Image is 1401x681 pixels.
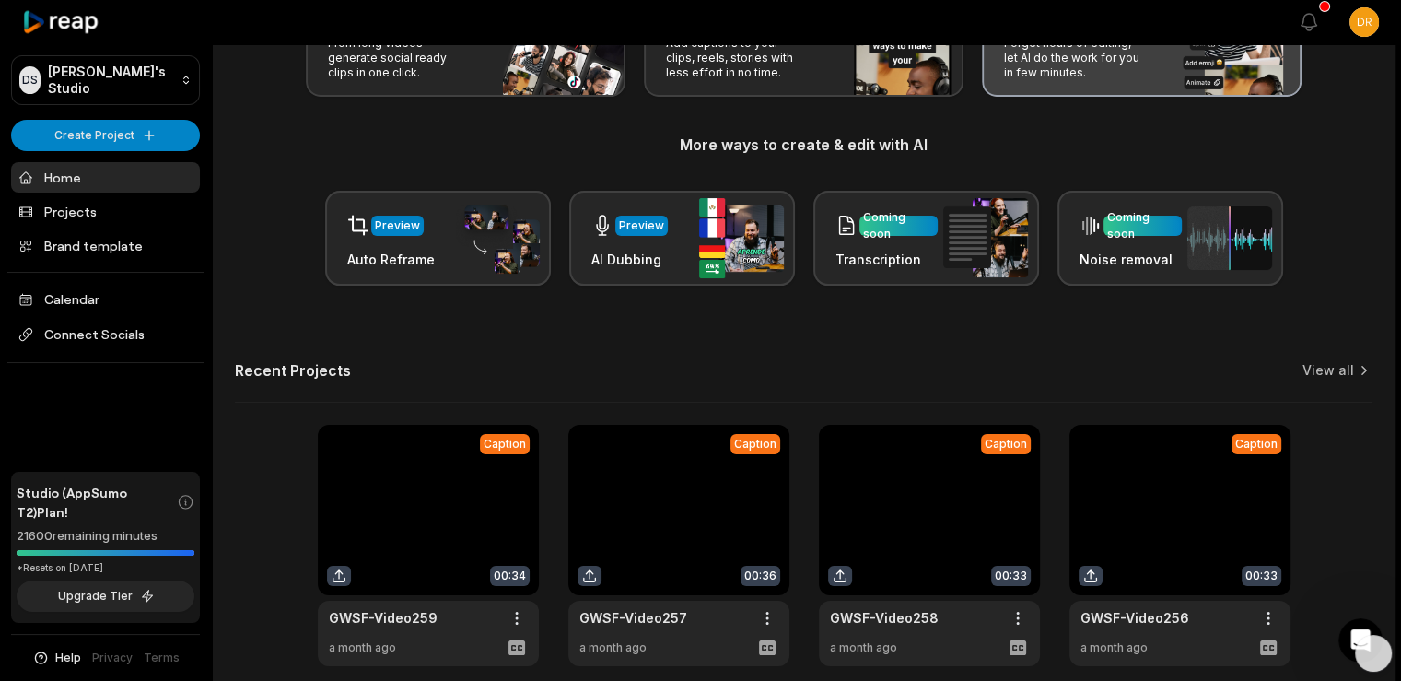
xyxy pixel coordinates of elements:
div: 21600 remaining minutes [17,527,194,546]
iframe: Intercom live chat [1338,618,1383,663]
a: Home [11,162,200,193]
img: noise_removal.png [1187,206,1272,270]
a: Brand template [11,230,200,261]
h3: Transcription [835,250,938,269]
h3: More ways to create & edit with AI [235,134,1372,156]
div: Coming soon [863,209,934,242]
span: Studio (AppSumo T2) Plan! [17,483,177,522]
h3: AI Dubbing [591,250,668,269]
div: Preview [375,217,420,234]
h3: Auto Reframe [347,250,435,269]
p: From long videos generate social ready clips in one click. [328,36,471,80]
a: GWSF-Video257 [579,608,687,628]
button: Upgrade Tier [17,581,194,612]
span: Help [55,650,81,666]
img: ai_dubbing.png [699,198,784,278]
a: GWSF-Video258 [830,608,939,628]
a: Calendar [11,284,200,314]
a: View all [1302,361,1354,380]
p: Forget hours of editing, let AI do the work for you in few minutes. [1004,36,1147,80]
p: [PERSON_NAME]'s Studio [48,64,173,97]
div: Preview [619,217,664,234]
img: auto_reframe.png [455,203,540,275]
button: Create Project [11,120,200,151]
h3: Noise removal [1080,250,1182,269]
a: Terms [144,650,180,666]
div: *Resets on [DATE] [17,561,194,575]
img: transcription.png [943,198,1028,277]
div: DS [19,66,41,94]
a: Privacy [92,650,133,666]
div: Coming soon [1107,209,1178,242]
p: Add captions to your clips, reels, stories with less effort in no time. [666,36,809,80]
a: Projects [11,196,200,227]
span: Connect Socials [11,318,200,351]
button: Help [32,650,81,666]
a: GWSF-Video259 [329,608,438,628]
a: GWSF-Video256 [1080,608,1189,628]
h2: Recent Projects [235,361,351,380]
